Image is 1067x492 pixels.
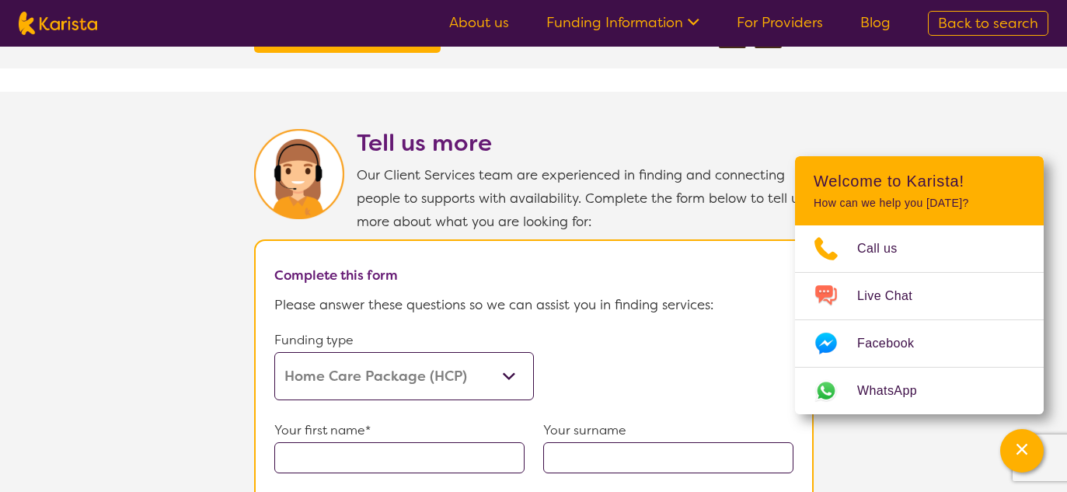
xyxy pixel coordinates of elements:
[857,332,933,355] span: Facebook
[860,13,891,32] a: Blog
[357,129,814,157] h2: Tell us more
[449,13,509,32] a: About us
[1000,429,1044,473] button: Channel Menu
[928,11,1048,36] a: Back to search
[857,379,936,403] span: WhatsApp
[274,329,534,352] p: Funding type
[254,129,344,219] img: Karista Client Service
[795,156,1044,414] div: Channel Menu
[357,163,814,233] p: Our Client Services team are experienced in finding and connecting people to supports with availa...
[543,419,793,442] p: Your surname
[274,293,793,316] p: Please answer these questions so we can assist you in finding services:
[546,13,699,32] a: Funding Information
[737,13,823,32] a: For Providers
[857,237,916,260] span: Call us
[814,172,1025,190] h2: Welcome to Karista!
[274,419,525,442] p: Your first name*
[814,197,1025,210] p: How can we help you [DATE]?
[274,267,398,284] b: Complete this form
[258,2,437,49] a: Find out about HCP funding
[795,225,1044,414] ul: Choose channel
[938,14,1038,33] span: Back to search
[795,368,1044,414] a: Web link opens in a new tab.
[857,284,931,308] span: Live Chat
[19,12,97,35] img: Karista logo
